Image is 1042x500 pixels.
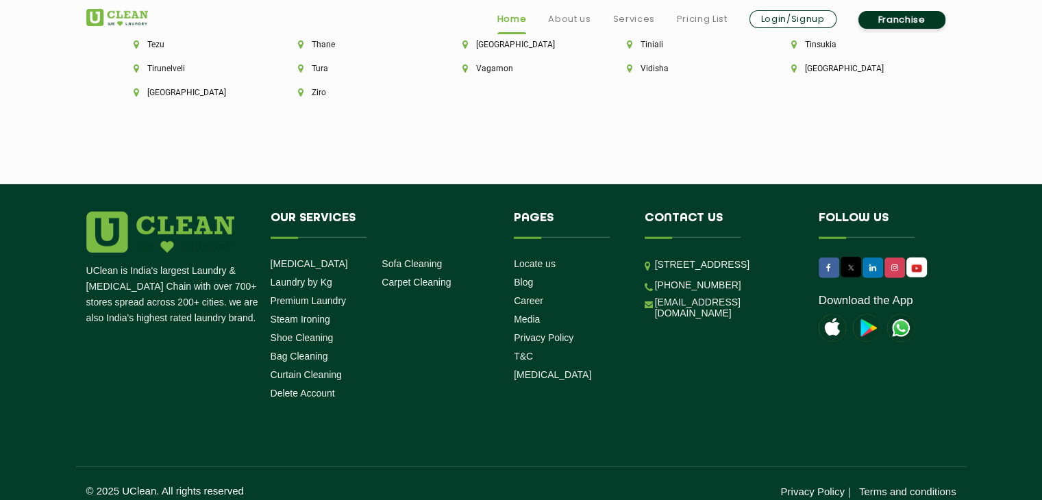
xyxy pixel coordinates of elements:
p: [STREET_ADDRESS] [655,257,798,273]
img: UClean Laundry and Dry Cleaning [887,314,915,342]
a: Download the App [819,294,913,308]
li: Tezu [134,40,251,49]
h4: Follow us [819,212,939,238]
a: Services [612,11,654,27]
a: Privacy Policy [514,332,573,343]
img: logo.png [86,212,234,253]
li: [GEOGRAPHIC_DATA] [134,88,251,97]
img: UClean Laundry and Dry Cleaning [86,9,148,26]
img: apple-icon.png [819,314,846,342]
h4: Our Services [271,212,494,238]
a: [PHONE_NUMBER] [655,279,741,290]
li: Thane [298,40,416,49]
a: Terms and conditions [859,486,956,497]
a: Carpet Cleaning [382,277,451,288]
a: Pricing List [677,11,728,27]
li: Tiniali [627,40,745,49]
h4: Contact us [645,212,798,238]
li: Tirunelveli [134,64,251,73]
a: [MEDICAL_DATA] [514,369,591,380]
li: Tinsukia [791,40,909,49]
a: Media [514,314,540,325]
li: [GEOGRAPHIC_DATA] [791,64,909,73]
img: playstoreicon.png [853,314,880,342]
li: Ziro [298,88,416,97]
img: UClean Laundry and Dry Cleaning [908,261,926,275]
a: Curtain Cleaning [271,369,342,380]
a: T&C [514,351,533,362]
li: Vagamon [462,64,580,73]
li: Tura [298,64,416,73]
a: Premium Laundry [271,295,347,306]
a: Sofa Cleaning [382,258,442,269]
a: Career [514,295,543,306]
a: Shoe Cleaning [271,332,334,343]
a: Privacy Policy [780,486,844,497]
a: Steam Ironing [271,314,330,325]
a: About us [548,11,591,27]
a: Login/Signup [749,10,836,28]
a: Franchise [858,11,945,29]
a: [MEDICAL_DATA] [271,258,348,269]
li: [GEOGRAPHIC_DATA] [462,40,580,49]
a: Home [497,11,527,27]
a: Laundry by Kg [271,277,332,288]
a: Bag Cleaning [271,351,328,362]
a: [EMAIL_ADDRESS][DOMAIN_NAME] [655,297,798,318]
p: © 2025 UClean. All rights reserved [86,485,521,497]
a: Blog [514,277,533,288]
p: UClean is India's largest Laundry & [MEDICAL_DATA] Chain with over 700+ stores spread across 200+... [86,263,260,326]
li: Vidisha [627,64,745,73]
h4: Pages [514,212,624,238]
a: Delete Account [271,388,335,399]
a: Locate us [514,258,556,269]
